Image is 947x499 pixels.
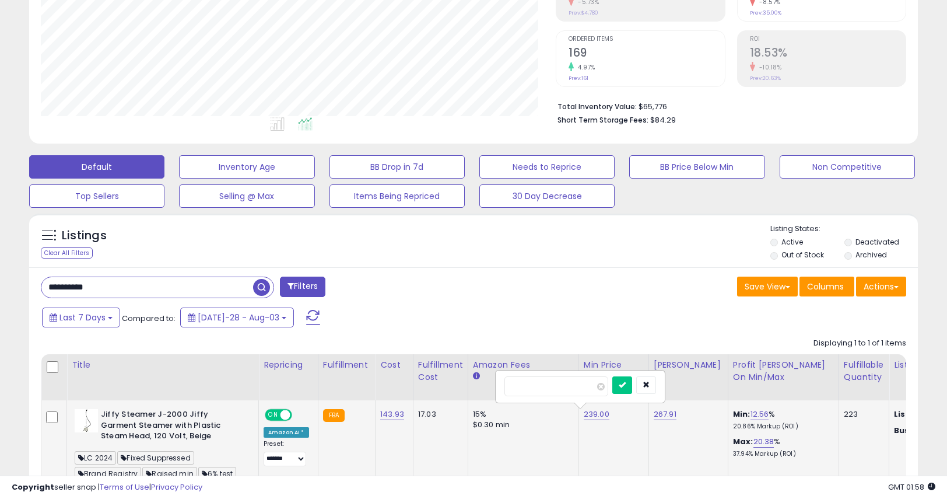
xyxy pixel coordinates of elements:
div: $0.30 min [473,420,570,430]
div: Fulfillment Cost [418,359,463,383]
small: Prev: 20.63% [750,75,781,82]
small: Amazon Fees. [473,371,480,382]
div: % [733,437,830,458]
div: seller snap | | [12,482,202,493]
b: Jiffy Steamer J-2000 Jiffy Garment Steamer with Plastic Steam Head, 120 Volt, Beige [101,409,243,445]
a: Terms of Use [100,481,149,493]
div: Min Price [584,359,644,371]
div: Displaying 1 to 1 of 1 items [813,338,906,349]
div: [PERSON_NAME] [654,359,723,371]
div: Profit [PERSON_NAME] on Min/Max [733,359,834,383]
small: 4.97% [574,63,595,72]
span: 2025-08-12 01:58 GMT [888,481,935,493]
button: Last 7 Days [42,308,120,327]
b: Max: [733,436,753,447]
button: Non Competitive [780,155,915,179]
label: Active [781,237,803,247]
small: FBA [323,409,345,422]
span: 6% test [198,467,236,480]
span: ON [266,410,280,420]
span: Compared to: [122,313,176,324]
a: Privacy Policy [151,481,202,493]
button: Needs to Reprice [479,155,615,179]
span: LC 2024 [75,451,116,465]
div: 223 [844,409,880,420]
a: 12.56 [750,409,769,420]
span: ROI [750,36,906,43]
label: Deactivated [855,237,899,247]
label: Archived [855,250,887,260]
a: 143.93 [380,409,404,420]
b: Short Term Storage Fees: [557,115,648,125]
button: Save View [737,277,798,296]
span: Fixed Suppressed [117,451,194,465]
span: $84.29 [650,114,676,125]
button: Actions [856,277,906,296]
div: Clear All Filters [41,247,93,259]
b: Total Inventory Value: [557,102,637,111]
button: BB Price Below Min [629,155,764,179]
button: Default [29,155,164,179]
span: Brand Registry [75,467,141,480]
a: 267.91 [654,409,676,420]
h2: 18.53% [750,46,906,62]
p: Listing States: [770,224,918,235]
span: Last 7 Days [59,312,106,323]
button: BB Drop in 7d [329,155,465,179]
button: Inventory Age [179,155,314,179]
div: 17.03 [418,409,459,420]
div: Fulfillable Quantity [844,359,884,383]
img: 31EsaPh1dOL._SL40_.jpg [75,409,98,432]
b: Min: [733,409,750,420]
p: 37.94% Markup (ROI) [733,450,830,458]
h2: 169 [569,46,724,62]
button: 30 Day Decrease [479,184,615,208]
div: % [733,409,830,431]
th: The percentage added to the cost of goods (COGS) that forms the calculator for Min & Max prices. [728,354,839,400]
div: 15% [473,409,570,420]
span: Columns [807,281,844,292]
div: Title [72,359,254,371]
a: 239.00 [584,409,609,420]
button: [DATE]-28 - Aug-03 [180,308,294,327]
small: Prev: 161 [569,75,588,82]
small: -10.18% [755,63,782,72]
button: Top Sellers [29,184,164,208]
div: Preset: [264,440,309,466]
div: Cost [380,359,408,371]
span: OFF [290,410,309,420]
strong: Copyright [12,481,54,493]
label: Out of Stock [781,250,824,260]
a: 20.38 [753,436,774,448]
b: Listed Price: [894,409,947,420]
button: Columns [799,277,854,296]
span: [DATE]-28 - Aug-03 [198,312,279,323]
div: Amazon AI * [264,427,309,438]
div: Amazon Fees [473,359,574,371]
h5: Listings [62,228,107,244]
div: Repricing [264,359,313,371]
button: Selling @ Max [179,184,314,208]
p: 20.86% Markup (ROI) [733,423,830,431]
li: $65,776 [557,99,897,113]
span: Raised min [142,467,197,480]
small: Prev: 35.00% [750,9,781,16]
button: Filters [280,277,325,297]
small: Prev: $4,780 [569,9,598,16]
div: Fulfillment [323,359,370,371]
span: Ordered Items [569,36,724,43]
button: Items Being Repriced [329,184,465,208]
